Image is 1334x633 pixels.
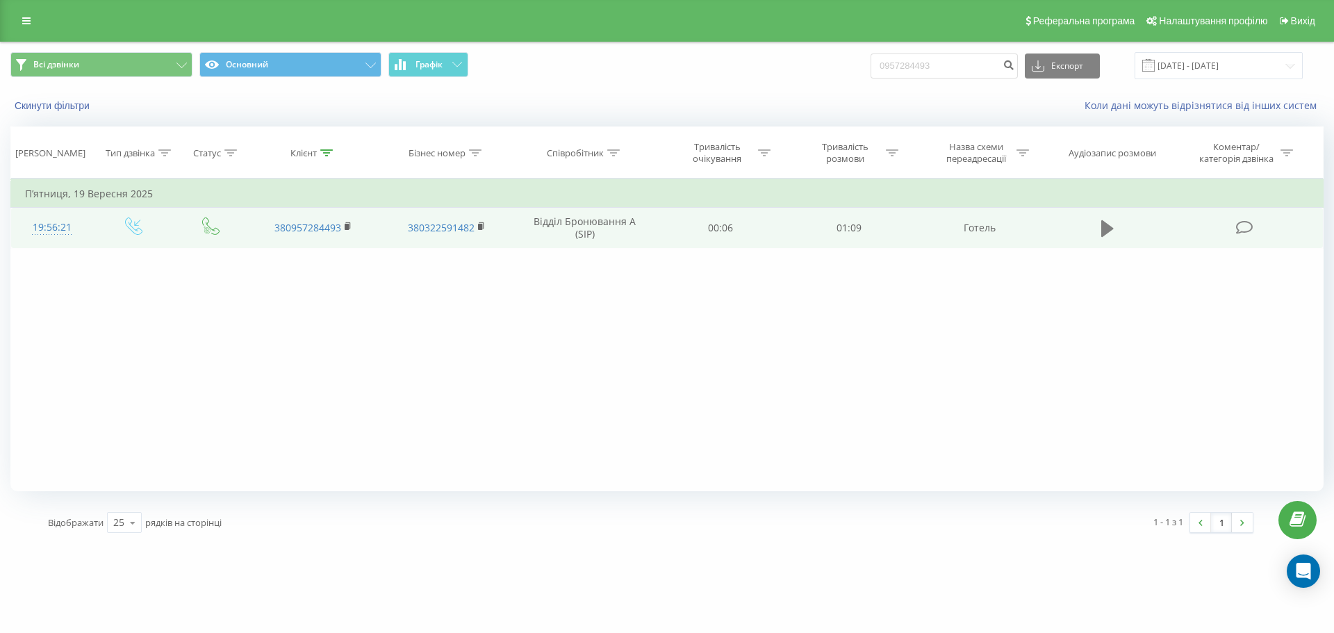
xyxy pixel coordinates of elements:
[415,60,443,69] span: Графік
[408,221,475,234] a: 380322591482
[409,147,466,159] div: Бізнес номер
[1196,141,1277,165] div: Коментар/категорія дзвінка
[1291,15,1315,26] span: Вихід
[274,221,341,234] a: 380957284493
[11,180,1324,208] td: П’ятниця, 19 Вересня 2025
[199,52,381,77] button: Основний
[113,516,124,529] div: 25
[388,52,468,77] button: Графік
[1159,15,1267,26] span: Налаштування профілю
[33,59,79,70] span: Всі дзвінки
[1153,515,1183,529] div: 1 - 1 з 1
[657,208,784,248] td: 00:06
[10,99,97,112] button: Скинути фільтри
[680,141,755,165] div: Тривалість очікування
[808,141,882,165] div: Тривалість розмови
[1069,147,1156,159] div: Аудіозапис розмови
[1211,513,1232,532] a: 1
[784,208,912,248] td: 01:09
[1033,15,1135,26] span: Реферальна програма
[547,147,604,159] div: Співробітник
[25,214,79,241] div: 19:56:21
[1025,54,1100,79] button: Експорт
[290,147,317,159] div: Клієнт
[1287,554,1320,588] div: Open Intercom Messenger
[48,516,104,529] span: Відображати
[106,147,155,159] div: Тип дзвінка
[145,516,222,529] span: рядків на сторінці
[939,141,1013,165] div: Назва схеми переадресації
[913,208,1046,248] td: Готель
[10,52,192,77] button: Всі дзвінки
[871,54,1018,79] input: Пошук за номером
[513,208,657,248] td: Відділ Бронювання A (SIP)
[193,147,221,159] div: Статус
[15,147,85,159] div: [PERSON_NAME]
[1085,99,1324,112] a: Коли дані можуть відрізнятися вiд інших систем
